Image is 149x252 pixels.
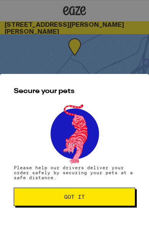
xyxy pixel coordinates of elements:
[14,88,135,95] h2: Secure your pets
[43,102,106,165] img: pets
[14,188,135,206] button: Got it
[64,194,85,200] span: Got it
[14,165,135,180] p: Please help our drivers deliver your order safely by securing your pets at a safe distance.
[5,6,63,13] span: Hi. Need any help?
